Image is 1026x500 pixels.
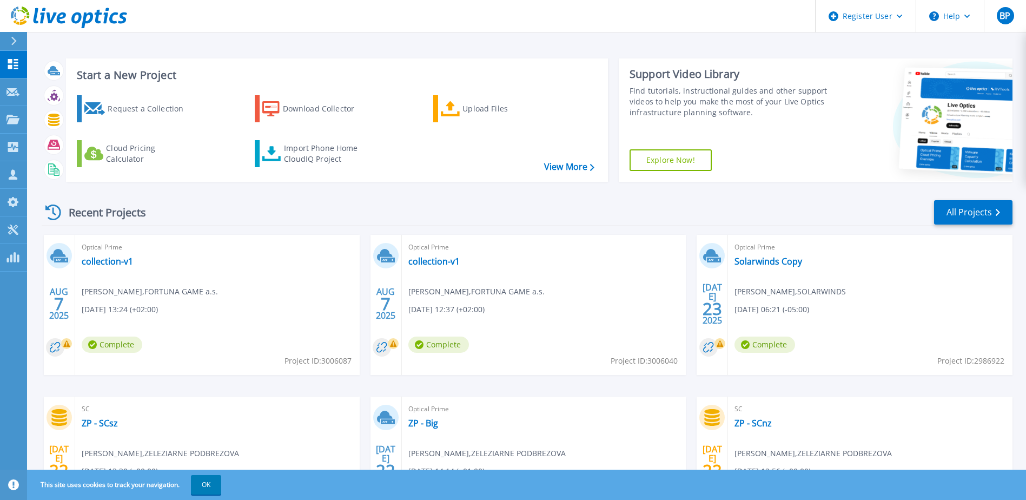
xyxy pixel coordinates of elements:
div: Download Collector [283,98,369,120]
span: [PERSON_NAME] , ZELEZIARNE PODBREZOVA [82,448,239,459]
span: [PERSON_NAME] , FORTUNA GAME a.s. [82,286,218,298]
a: Cloud Pricing Calculator [77,140,197,167]
span: [DATE] 13:24 (+02:00) [82,304,158,315]
span: Complete [82,337,142,353]
span: SC [82,403,353,415]
div: AUG 2025 [49,284,69,324]
a: Request a Collection [77,95,197,122]
span: 23 [703,304,722,313]
div: Upload Files [462,98,549,120]
div: [DATE] 2025 [702,284,723,324]
span: Optical Prime [408,241,680,253]
span: BP [999,11,1010,20]
span: This site uses cookies to track your navigation. [30,475,221,495]
div: [DATE] 2025 [49,446,69,485]
span: Project ID: 3006040 [611,355,678,367]
div: Request a Collection [108,98,194,120]
div: Support Video Library [630,67,830,81]
span: [PERSON_NAME] , ZELEZIARNE PODBREZOVA [734,448,892,459]
a: Explore Now! [630,149,712,171]
span: Optical Prime [734,241,1006,253]
span: [DATE] 12:56 (+00:00) [734,465,811,477]
span: 7 [54,299,64,308]
button: OK [191,475,221,495]
span: Project ID: 2986922 [937,355,1004,367]
span: Project ID: 3006087 [284,355,352,367]
div: [DATE] 2025 [702,446,723,485]
a: ZP - Big [408,418,438,429]
a: View More [544,162,594,172]
a: All Projects [934,200,1012,225]
span: Complete [408,337,469,353]
span: [DATE] 13:30 (+00:00) [82,465,158,477]
span: [DATE] 14:14 (+01:00) [408,465,485,477]
span: [DATE] 06:21 (-05:00) [734,304,809,315]
div: AUG 2025 [375,284,396,324]
span: [PERSON_NAME] , ZELEZIARNE PODBREZOVA [408,448,566,459]
a: Download Collector [255,95,375,122]
h3: Start a New Project [77,69,594,81]
span: [DATE] 12:37 (+02:00) [408,304,485,315]
a: Solarwinds Copy [734,256,802,267]
div: [DATE] 2025 [375,446,396,485]
span: 22 [49,466,69,475]
div: Recent Projects [42,199,161,226]
span: SC [734,403,1006,415]
a: Upload Files [433,95,554,122]
span: [PERSON_NAME] , FORTUNA GAME a.s. [408,286,545,298]
span: 22 [376,466,395,475]
span: [PERSON_NAME] , SOLARWINDS [734,286,846,298]
div: Cloud Pricing Calculator [106,143,193,165]
span: Complete [734,337,795,353]
div: Import Phone Home CloudIQ Project [284,143,368,165]
span: Optical Prime [408,403,680,415]
span: 22 [703,466,722,475]
a: collection-v1 [82,256,133,267]
a: ZP - SCnz [734,418,772,429]
a: ZP - SCsz [82,418,118,429]
a: collection-v1 [408,256,460,267]
span: 7 [381,299,390,308]
div: Find tutorials, instructional guides and other support videos to help you make the most of your L... [630,85,830,118]
span: Optical Prime [82,241,353,253]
